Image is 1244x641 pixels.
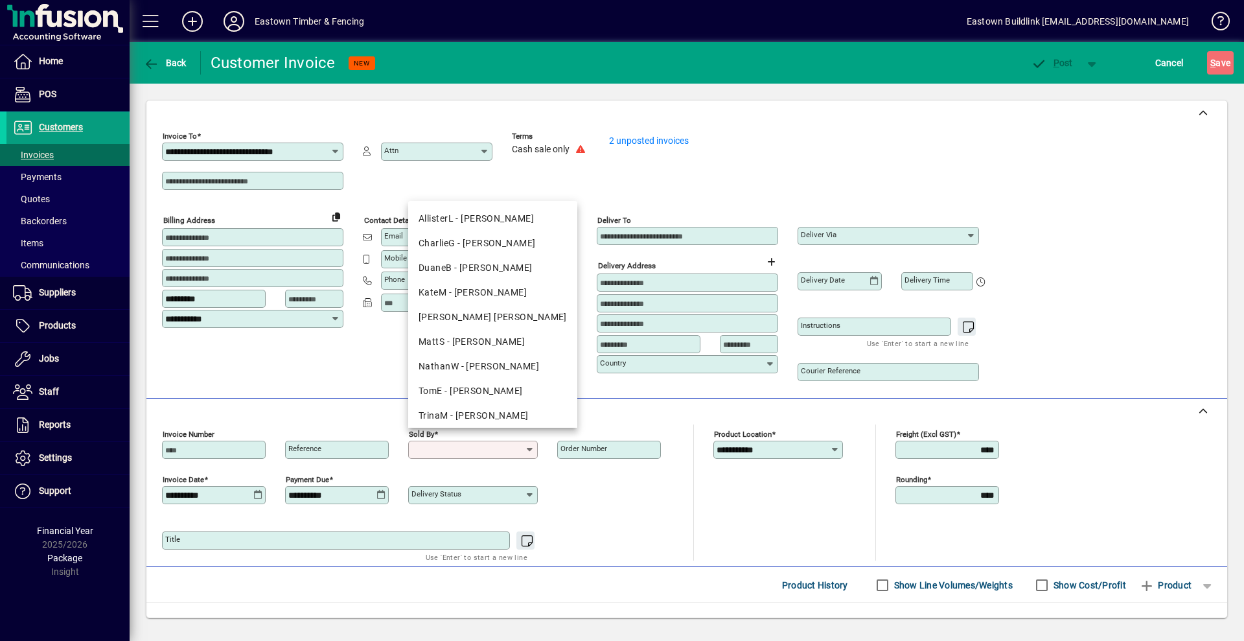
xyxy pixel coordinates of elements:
[165,535,180,544] mat-label: Title
[1024,51,1079,75] button: Post
[13,238,43,248] span: Items
[39,485,71,496] span: Support
[408,305,577,329] mat-option: KiaraN - Kiara Neil
[384,146,398,155] mat-label: Attn
[419,384,567,398] div: TomE - [PERSON_NAME]
[801,230,836,239] mat-label: Deliver via
[140,51,190,75] button: Back
[597,216,631,225] mat-label: Deliver To
[6,442,130,474] a: Settings
[892,579,1013,592] label: Show Line Volumes/Weights
[39,353,59,364] span: Jobs
[39,122,83,132] span: Customers
[6,45,130,78] a: Home
[801,321,840,330] mat-label: Instructions
[904,275,950,285] mat-label: Delivery time
[408,206,577,231] mat-option: AllisterL - Allister Lawrence
[6,343,130,375] a: Jobs
[896,475,927,484] mat-label: Rounding
[1031,58,1073,68] span: ost
[6,475,130,507] a: Support
[408,379,577,403] mat-option: TomE - Tom Egan
[354,59,370,67] span: NEW
[163,132,197,141] mat-label: Invoice To
[714,430,772,439] mat-label: Product location
[6,188,130,210] a: Quotes
[13,216,67,226] span: Backorders
[384,253,407,262] mat-label: Mobile
[777,574,853,597] button: Product History
[560,444,607,453] mat-label: Order number
[39,419,71,430] span: Reports
[1155,52,1184,73] span: Cancel
[163,430,214,439] mat-label: Invoice number
[1152,51,1187,75] button: Cancel
[419,261,567,275] div: DuaneB - [PERSON_NAME]
[384,231,403,240] mat-label: Email
[408,280,577,305] mat-option: KateM - Kate Mallett
[419,409,567,423] div: TrinaM - [PERSON_NAME]
[761,251,781,272] button: Choose address
[609,135,689,146] a: 2 unposted invoices
[867,336,969,351] mat-hint: Use 'Enter' to start a new line
[408,354,577,379] mat-option: NathanW - Nathan Woolley
[408,255,577,280] mat-option: DuaneB - Duane Bovey
[6,277,130,309] a: Suppliers
[419,237,567,250] div: CharlieG - [PERSON_NAME]
[6,409,130,441] a: Reports
[6,232,130,254] a: Items
[411,489,461,498] mat-label: Delivery status
[419,310,567,324] div: [PERSON_NAME] [PERSON_NAME]
[143,58,187,68] span: Back
[426,550,527,565] mat-hint: Use 'Enter' to start a new line
[1202,3,1228,45] a: Knowledge Base
[1133,574,1198,597] button: Product
[419,212,567,226] div: AllisterL - [PERSON_NAME]
[39,320,76,331] span: Products
[255,11,364,32] div: Eastown Timber & Fencing
[163,475,204,484] mat-label: Invoice date
[288,444,321,453] mat-label: Reference
[213,10,255,33] button: Profile
[600,358,626,367] mat-label: Country
[130,51,201,75] app-page-header-button: Back
[13,172,62,182] span: Payments
[13,260,89,270] span: Communications
[6,376,130,408] a: Staff
[1054,58,1059,68] span: P
[408,231,577,255] mat-option: CharlieG - Charlie Gourlay
[39,56,63,66] span: Home
[47,553,82,563] span: Package
[512,132,590,141] span: Terms
[384,275,405,284] mat-label: Phone
[1210,58,1215,68] span: S
[326,206,347,227] button: Copy to Delivery address
[39,386,59,397] span: Staff
[1207,51,1234,75] button: Save
[408,329,577,354] mat-option: MattS - Matt Smith
[408,403,577,428] mat-option: TrinaM - Trina McKnight
[801,366,860,375] mat-label: Courier Reference
[6,310,130,342] a: Products
[6,78,130,111] a: POS
[801,275,845,285] mat-label: Delivery date
[6,144,130,166] a: Invoices
[409,430,434,439] mat-label: Sold by
[6,166,130,188] a: Payments
[13,150,54,160] span: Invoices
[419,286,567,299] div: KateM - [PERSON_NAME]
[967,11,1189,32] div: Eastown Buildlink [EMAIL_ADDRESS][DOMAIN_NAME]
[37,526,93,536] span: Financial Year
[6,254,130,276] a: Communications
[896,430,956,439] mat-label: Freight (excl GST)
[1210,52,1230,73] span: ave
[172,10,213,33] button: Add
[1139,575,1192,596] span: Product
[419,335,567,349] div: MattS - [PERSON_NAME]
[6,210,130,232] a: Backorders
[39,89,56,99] span: POS
[211,52,336,73] div: Customer Invoice
[419,360,567,373] div: NathanW - [PERSON_NAME]
[39,452,72,463] span: Settings
[39,287,76,297] span: Suppliers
